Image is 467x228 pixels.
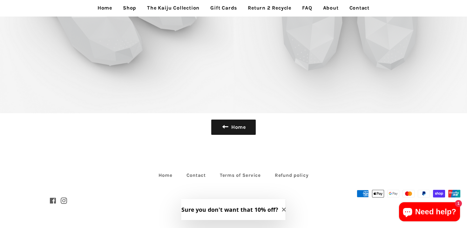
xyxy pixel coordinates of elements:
a: Home [211,120,256,135]
a: FUSEDfootwear [203,198,237,204]
a: Home [152,170,179,180]
inbox-online-store-chat: Shopify online store chat [397,202,462,223]
a: Powered by Shopify [238,198,282,204]
a: Terms of Service [213,170,267,180]
span: Home [231,124,246,130]
span: © 2025, . [185,198,282,204]
a: Contact [180,170,212,180]
a: Refund policy [268,170,315,180]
